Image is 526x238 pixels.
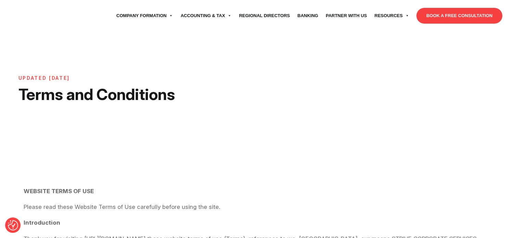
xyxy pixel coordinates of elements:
a: BOOK A FREE CONSULTATION [416,8,502,24]
button: Consent Preferences [8,220,18,230]
img: Revisit consent button [8,220,18,230]
strong: WEBSITE TERMS OF USE [24,188,94,195]
a: Regional Directors [235,6,293,25]
a: Accounting & Tax [177,6,235,25]
h1: Terms and Conditions [18,85,229,104]
strong: Introduction [24,219,60,226]
a: Partner with Us [322,6,371,25]
p: Please read these Website Terms of Use carefully before using the site. [24,202,502,212]
img: svg+xml;nitro-empty-id=MTU4OjExNQ==-1;base64,PHN2ZyB2aWV3Qm94PSIwIDAgNzU4IDI1MSIgd2lkdGg9Ijc1OCIg... [24,7,75,24]
a: Resources [371,6,413,25]
a: Banking [294,6,322,25]
h6: UPDATED [DATE] [18,75,229,81]
a: Company Formation [113,6,177,25]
